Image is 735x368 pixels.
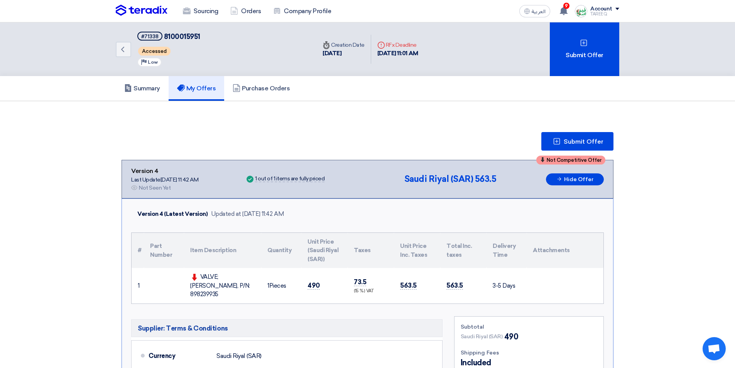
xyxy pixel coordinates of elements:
[184,233,261,268] th: Item Description
[703,337,726,360] div: Open chat
[137,210,208,219] div: Version 4 (Latest Version)
[590,12,619,16] div: TAREEQ
[354,278,366,286] span: 73.5
[131,319,443,337] h5: Supplier: Terms & Conditions
[116,5,167,16] img: Teradix logo
[144,233,184,268] th: Part Number
[377,49,418,58] div: [DATE] 11:01 AM
[261,268,301,304] td: Pieces
[394,233,440,268] th: Unit Price Inc. Taxes
[348,233,394,268] th: Taxes
[211,210,284,219] div: Updated at [DATE] 11:42 AM
[550,22,619,76] div: Submit Offer
[138,47,171,56] span: Accessed
[575,5,587,17] img: Screenshot___1727703618088.png
[139,184,171,192] div: Not Seen Yet
[169,76,225,101] a: My Offers
[116,76,169,101] a: Summary
[164,32,200,41] span: 8100015951
[563,3,569,9] span: 9
[323,49,365,58] div: [DATE]
[519,5,550,17] button: العربية
[190,273,255,299] div: VALVE;[PERSON_NAME], P/N: 898239935
[224,3,267,20] a: Orders
[308,282,320,290] span: 490
[527,233,603,268] th: Attachments
[216,349,262,363] div: Saudi Riyal (SAR)
[261,233,301,268] th: Quantity
[440,233,487,268] th: Total Inc. taxes
[404,174,473,184] span: Saudi Riyal (SAR)
[487,233,527,268] th: Delivery Time
[475,174,497,184] span: 563.5
[532,9,546,14] span: العربية
[461,323,597,331] div: Subtotal
[461,332,503,341] span: Saudi Riyal (SAR)
[233,85,290,92] h5: Purchase Orders
[131,166,199,176] div: Version 4
[323,41,365,49] div: Creation Date
[131,176,199,184] div: Last Update [DATE] 11:42 AM
[504,331,519,343] span: 490
[541,132,613,151] button: Submit Offer
[124,85,160,92] h5: Summary
[224,76,298,101] a: Purchase Orders
[149,347,210,365] div: Currency
[547,158,602,163] span: Not Competitive Offer
[141,34,159,39] div: #71338
[255,176,324,182] div: 1 out of 1 items are fully priced
[177,85,216,92] h5: My Offers
[461,349,597,357] div: Shipping Fees
[564,139,603,145] span: Submit Offer
[132,233,144,268] th: #
[267,282,269,289] span: 1
[132,268,144,304] td: 1
[400,282,417,290] span: 563.5
[377,41,418,49] div: RFx Deadline
[177,3,224,20] a: Sourcing
[546,173,604,185] button: Hide Offer
[137,32,200,41] h5: 8100015951
[301,233,348,268] th: Unit Price (Saudi Riyal (SAR))
[354,288,388,295] div: (15 %) VAT
[487,268,527,304] td: 3-5 Days
[590,6,612,12] div: Account
[267,3,337,20] a: Company Profile
[446,282,463,290] span: 563.5
[148,59,158,65] span: Low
